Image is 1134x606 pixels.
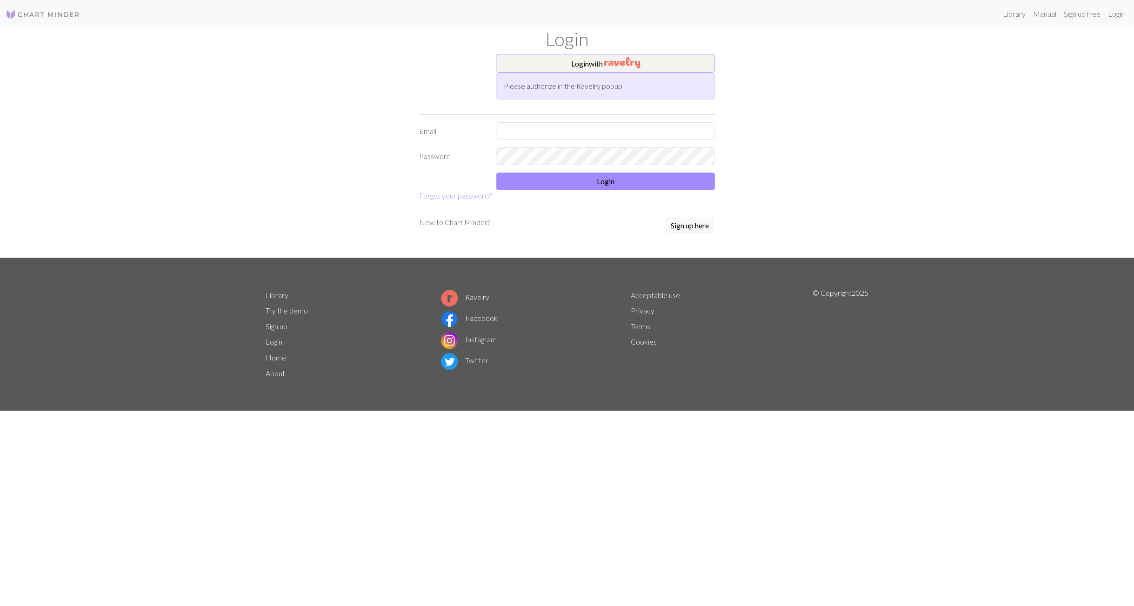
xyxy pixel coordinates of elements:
a: Library [266,291,288,300]
label: Password [414,147,490,165]
a: Acceptable use [630,291,680,300]
p: New to Chart Minder? [419,217,490,228]
img: Instagram logo [441,332,458,349]
img: Ravelry [604,57,640,68]
a: Library [999,5,1029,23]
a: Terms [630,322,650,331]
button: Login [496,173,715,190]
label: Email [414,122,490,140]
a: Login [1104,5,1128,23]
a: Privacy [630,306,654,315]
h1: Login [260,28,874,50]
button: Sign up here [665,217,715,234]
a: Login [266,337,282,346]
a: Sign up [266,322,287,331]
a: Manual [1029,5,1060,23]
p: © Copyright 2025 [813,287,868,381]
img: Logo [6,9,80,20]
a: Facebook [441,313,498,322]
img: Facebook logo [441,311,458,327]
button: Loginwith [496,54,715,73]
a: About [266,369,285,378]
img: Ravelry logo [441,290,458,306]
a: Forgot your password? [419,191,492,200]
a: Ravelry [441,293,489,301]
a: Sign up free [1060,5,1104,23]
a: Home [266,353,286,362]
div: Please authorize in the Ravelry popup [496,73,715,100]
a: Try the demo [266,306,308,315]
a: Cookies [630,337,656,346]
img: Twitter logo [441,353,458,370]
a: Twitter [441,356,488,365]
a: Instagram [441,335,497,344]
